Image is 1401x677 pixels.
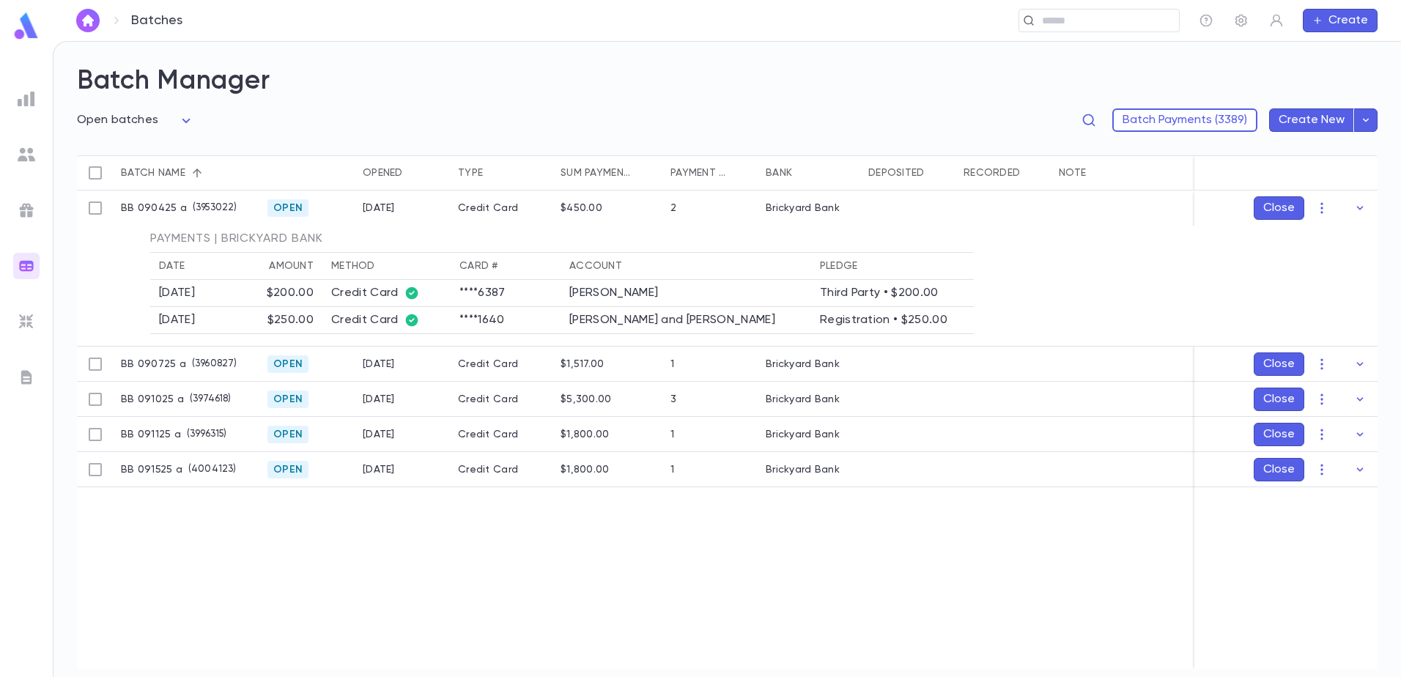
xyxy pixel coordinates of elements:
button: Sort [1086,161,1109,185]
div: 1 [670,358,674,370]
button: Sort [483,161,506,185]
div: Registration • $250.00 [820,313,965,328]
img: logo [12,12,41,40]
img: reports_grey.c525e4749d1bce6a11f5fe2a8de1b229.svg [18,90,35,108]
h2: Batch Manager [77,65,1378,97]
button: Sort [632,161,656,185]
td: [DATE] [150,280,212,307]
button: Sort [1020,161,1043,185]
button: Close [1254,423,1304,446]
div: 9/7/2025 [363,358,395,370]
div: Bank [766,155,792,190]
div: Deposited [861,155,956,190]
div: Brickyard Bank [766,464,840,476]
div: Deposited [868,155,925,190]
img: letters_grey.7941b92b52307dd3b8a917253454ce1c.svg [18,369,35,386]
div: 9/10/2025 [363,393,395,405]
span: Open batches [77,114,158,126]
button: Sort [185,161,209,185]
th: Amount [212,253,322,280]
th: Pledge [811,253,974,280]
td: [PERSON_NAME] and [PERSON_NAME] [561,307,811,334]
div: Payment qty [663,155,758,190]
div: $5,300.00 [561,393,612,405]
div: 2 [670,202,676,214]
img: imports_grey.530a8a0e642e233f2baf0ef88e8c9fcb.svg [18,313,35,330]
div: Credit Card [451,190,553,226]
p: BB 091125 a [121,429,181,440]
p: BB 090425 a [121,202,187,214]
p: ( 4004123 ) [182,462,236,477]
div: Brickyard Bank [766,358,840,370]
div: Recorded [964,155,1020,190]
th: Account [561,253,811,280]
img: batches_gradient.0a22e14384a92aa4cd678275c0c39cc4.svg [18,257,35,275]
div: Sum payments [561,155,632,190]
div: Credit Card [451,417,553,452]
div: 9/15/2025 [363,464,395,476]
span: Payments | Brickyard Bank [150,232,323,246]
div: Opened [355,155,451,190]
div: Recorded [956,155,1051,190]
th: Date [150,253,212,280]
span: Open [267,358,308,370]
div: Note [1059,155,1086,190]
button: Sort [403,161,426,185]
button: Close [1254,458,1304,481]
div: $450.00 [561,202,602,214]
button: Close [1254,388,1304,411]
div: Third Party • $200.00 [820,286,965,300]
p: BB 091525 a [121,464,182,476]
td: [DATE] [150,307,212,334]
div: 1 [670,464,674,476]
div: $1,517.00 [561,358,605,370]
div: Sum payments [553,155,663,190]
p: ( 3974618 ) [184,392,231,407]
div: Type [458,155,483,190]
span: Open [267,202,308,214]
div: Note [1051,155,1198,190]
div: Batch name [114,155,260,190]
div: 9/11/2025 [363,429,395,440]
span: Open [267,429,308,440]
button: Batch Payments (3389) [1112,108,1257,132]
p: BB 091025 a [121,393,184,405]
div: Credit Card [451,452,553,487]
button: Sort [728,161,751,185]
div: Credit Card [331,313,442,328]
th: Card # [451,253,561,280]
td: $200.00 [212,280,322,307]
p: Batches [131,12,182,29]
p: ( 3953022 ) [187,201,237,215]
span: Open [267,393,308,405]
button: Close [1254,196,1304,220]
div: Credit Card [451,347,553,382]
button: Create [1303,9,1378,32]
div: Brickyard Bank [766,202,840,214]
p: ( 3996315 ) [181,427,226,442]
div: $1,800.00 [561,429,610,440]
div: Credit Card [331,286,442,300]
div: Brickyard Bank [766,429,840,440]
button: Close [1254,352,1304,376]
div: Open batches [77,109,195,132]
div: 3 [670,393,676,405]
div: Payment qty [670,155,728,190]
img: campaigns_grey.99e729a5f7ee94e3726e6486bddda8f1.svg [18,201,35,219]
button: Sort [792,161,816,185]
div: $1,800.00 [561,464,610,476]
div: Bank [758,155,861,190]
td: $250.00 [212,307,322,334]
span: Open [267,464,308,476]
div: Batch name [121,155,185,190]
th: Method [322,253,451,280]
div: 9/4/2025 [363,202,395,214]
button: Sort [925,161,948,185]
img: students_grey.60c7aba0da46da39d6d829b817ac14fc.svg [18,146,35,163]
div: Type [451,155,553,190]
p: BB 090725 a [121,358,186,370]
div: Credit Card [451,382,553,417]
p: ( 3960827 ) [186,357,237,371]
td: [PERSON_NAME] [561,280,811,307]
div: Opened [363,155,403,190]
